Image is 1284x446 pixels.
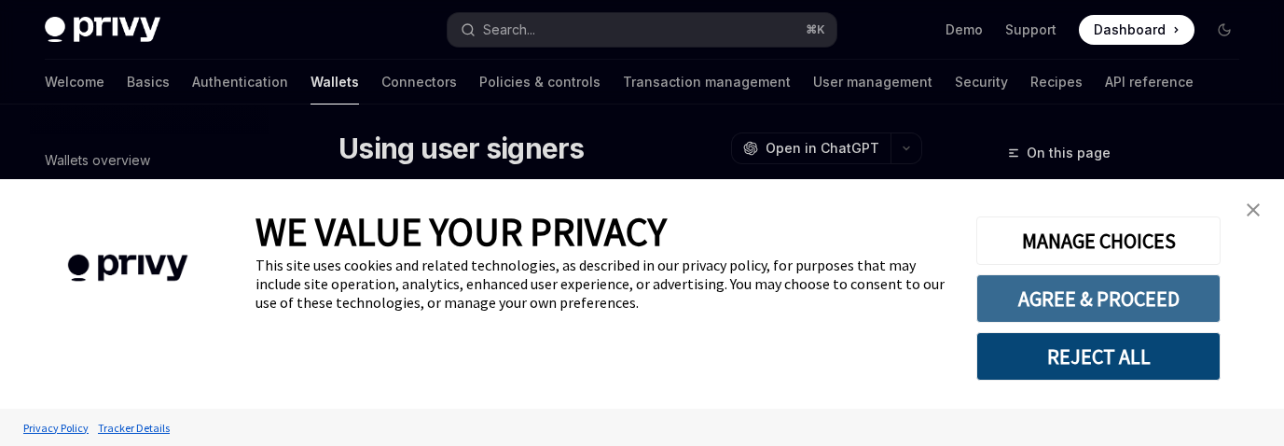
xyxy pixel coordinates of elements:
[766,139,879,158] span: Open in ChatGPT
[623,60,791,105] a: Transaction management
[813,60,932,105] a: User management
[448,13,835,47] button: Open search
[30,144,269,177] a: Wallets overview
[45,149,150,172] div: Wallets overview
[19,411,93,444] a: Privacy Policy
[93,411,174,444] a: Tracker Details
[976,274,1221,323] button: AGREE & PROCEED
[45,60,104,105] a: Welcome
[946,21,983,39] a: Demo
[1079,15,1194,45] a: Dashboard
[255,256,948,312] div: This site uses cookies and related technologies, as described in our privacy policy, for purposes...
[1247,203,1260,216] img: close banner
[45,17,160,43] img: dark logo
[338,132,585,165] h1: Using user signers
[311,60,359,105] a: Wallets
[1027,142,1111,164] span: On this page
[955,60,1008,105] a: Security
[1235,191,1272,229] a: close banner
[479,60,601,105] a: Policies & controls
[1030,60,1083,105] a: Recipes
[1209,15,1239,45] button: Toggle dark mode
[483,19,535,41] div: Search...
[976,332,1221,381] button: REJECT ALL
[976,216,1221,265] button: MANAGE CHOICES
[806,22,825,37] span: ⌘ K
[192,60,288,105] a: Authentication
[1005,21,1056,39] a: Support
[1105,60,1194,105] a: API reference
[381,60,457,105] a: Connectors
[1008,172,1254,202] a: Send a transaction via the Wallet API
[731,132,891,164] button: Open in ChatGPT
[1094,21,1166,39] span: Dashboard
[30,177,269,211] a: Chain support
[28,228,228,309] img: company logo
[127,60,170,105] a: Basics
[255,207,667,256] span: WE VALUE YOUR PRIVACY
